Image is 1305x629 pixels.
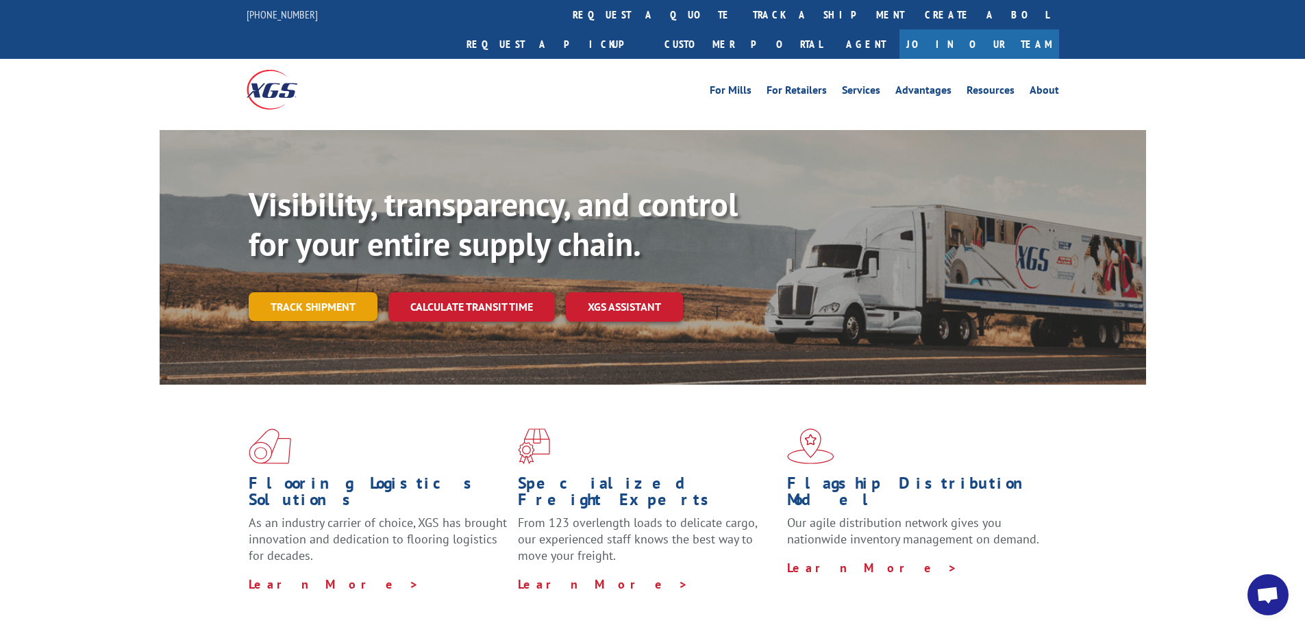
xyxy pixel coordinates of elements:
[710,85,751,100] a: For Mills
[249,183,738,265] b: Visibility, transparency, and control for your entire supply chain.
[787,515,1039,547] span: Our agile distribution network gives you nationwide inventory management on demand.
[1247,574,1289,615] div: Open chat
[249,576,419,592] a: Learn More >
[895,85,952,100] a: Advantages
[787,560,958,576] a: Learn More >
[249,475,508,515] h1: Flooring Logistics Solutions
[388,292,555,322] a: Calculate transit time
[899,29,1059,59] a: Join Our Team
[832,29,899,59] a: Agent
[518,475,777,515] h1: Specialized Freight Experts
[767,85,827,100] a: For Retailers
[787,475,1046,515] h1: Flagship Distribution Model
[249,428,291,464] img: xgs-icon-total-supply-chain-intelligence-red
[654,29,832,59] a: Customer Portal
[249,515,507,563] span: As an industry carrier of choice, XGS has brought innovation and dedication to flooring logistics...
[518,428,550,464] img: xgs-icon-focused-on-flooring-red
[842,85,880,100] a: Services
[249,292,377,321] a: Track shipment
[247,8,318,21] a: [PHONE_NUMBER]
[1030,85,1059,100] a: About
[967,85,1015,100] a: Resources
[566,292,683,322] a: XGS ASSISTANT
[787,428,834,464] img: xgs-icon-flagship-distribution-model-red
[518,576,688,592] a: Learn More >
[456,29,654,59] a: Request a pickup
[518,515,777,576] p: From 123 overlength loads to delicate cargo, our experienced staff knows the best way to move you...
